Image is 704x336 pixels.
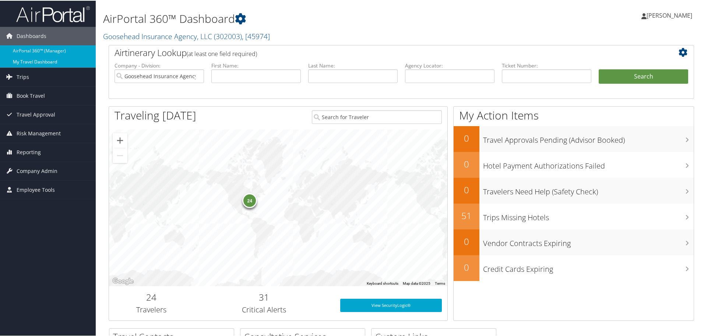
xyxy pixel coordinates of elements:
h3: Trips Missing Hotels [483,208,694,222]
img: airportal-logo.png [16,5,90,22]
h2: 0 [454,235,479,247]
a: Terms (opens in new tab) [435,281,445,285]
span: (at least one field required) [187,49,257,57]
button: Zoom in [113,132,127,147]
a: 0Travel Approvals Pending (Advisor Booked) [454,125,694,151]
a: 51Trips Missing Hotels [454,203,694,229]
label: Ticket Number: [502,61,591,69]
a: [PERSON_NAME] [641,4,700,26]
span: Travel Approval [17,105,55,123]
img: Google [111,276,135,285]
h2: 51 [454,209,479,221]
a: 0Hotel Payment Authorizations Failed [454,151,694,177]
button: Keyboard shortcuts [367,280,398,285]
h1: Traveling [DATE] [115,107,196,122]
span: Dashboards [17,26,46,45]
a: 0Travelers Need Help (Safety Check) [454,177,694,203]
h2: 0 [454,260,479,273]
h2: 0 [454,157,479,170]
label: Agency Locator: [405,61,494,69]
a: View SecurityLogic® [340,298,442,311]
label: First Name: [211,61,301,69]
label: Company - Division: [115,61,204,69]
h2: Airtinerary Lookup [115,46,640,58]
span: , [ 45974 ] [242,31,270,41]
h3: Credit Cards Expiring [483,260,694,274]
button: Zoom out [113,148,127,162]
a: Open this area in Google Maps (opens a new window) [111,276,135,285]
h1: AirPortal 360™ Dashboard [103,10,501,26]
h3: Vendor Contracts Expiring [483,234,694,248]
span: Company Admin [17,161,57,180]
span: Reporting [17,142,41,161]
label: Last Name: [308,61,398,69]
h2: 31 [199,290,329,303]
a: Goosehead Insurance Agency, LLC [103,31,270,41]
span: ( 302003 ) [214,31,242,41]
div: 24 [242,193,257,207]
h1: My Action Items [454,107,694,122]
span: Employee Tools [17,180,55,198]
span: Trips [17,67,29,86]
span: Book Travel [17,86,45,104]
h3: Hotel Payment Authorizations Failed [483,156,694,170]
a: 0Vendor Contracts Expiring [454,229,694,254]
h3: Travelers [115,304,188,314]
span: Map data ©2025 [403,281,430,285]
h3: Critical Alerts [199,304,329,314]
span: Risk Management [17,124,61,142]
input: Search for Traveler [312,110,442,123]
h3: Travel Approvals Pending (Advisor Booked) [483,131,694,145]
h3: Travelers Need Help (Safety Check) [483,182,694,196]
h2: 0 [454,183,479,195]
a: 0Credit Cards Expiring [454,254,694,280]
button: Search [599,69,688,83]
h2: 24 [115,290,188,303]
span: [PERSON_NAME] [647,11,692,19]
h2: 0 [454,131,479,144]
